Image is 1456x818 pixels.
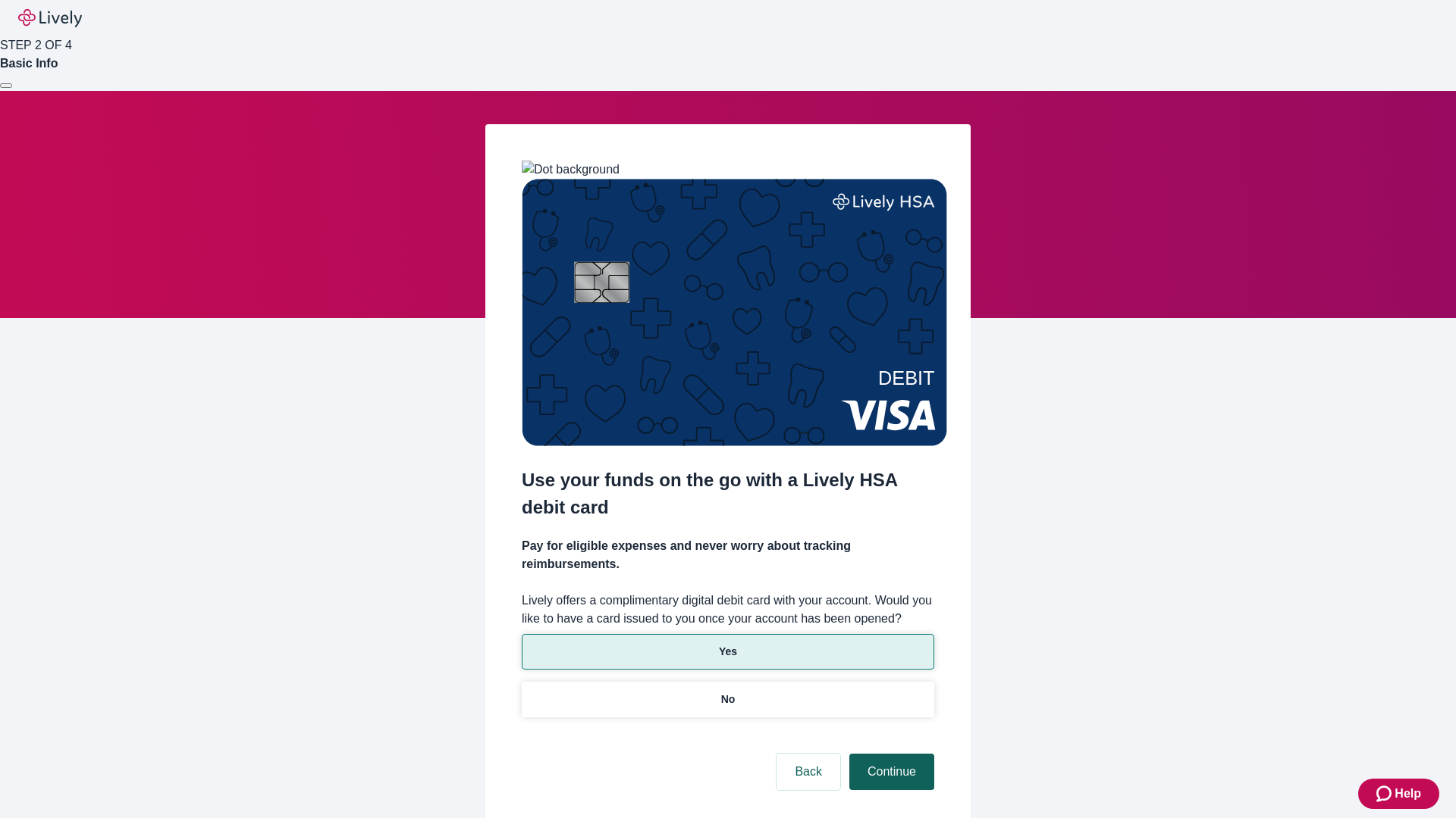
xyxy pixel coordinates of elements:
[522,634,934,670] button: Yes
[522,179,947,446] img: Debit card
[522,161,620,179] img: Dot background
[719,644,737,660] p: Yes
[522,467,934,521] h2: Use your funds on the go with a Lively HSA debit card
[522,592,934,628] label: Lively offers a complimentary digital debit card with your account. Would you like to have a card...
[1376,785,1395,803] svg: Zendesk support icon
[849,754,934,790] button: Continue
[522,682,934,717] button: No
[1395,785,1421,803] span: Help
[522,537,934,573] h4: Pay for eligible expenses and never worry about tracking reimbursements.
[1358,779,1439,809] button: Zendesk support iconHelp
[721,692,736,707] p: No
[777,754,840,790] button: Back
[18,9,82,27] img: Lively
